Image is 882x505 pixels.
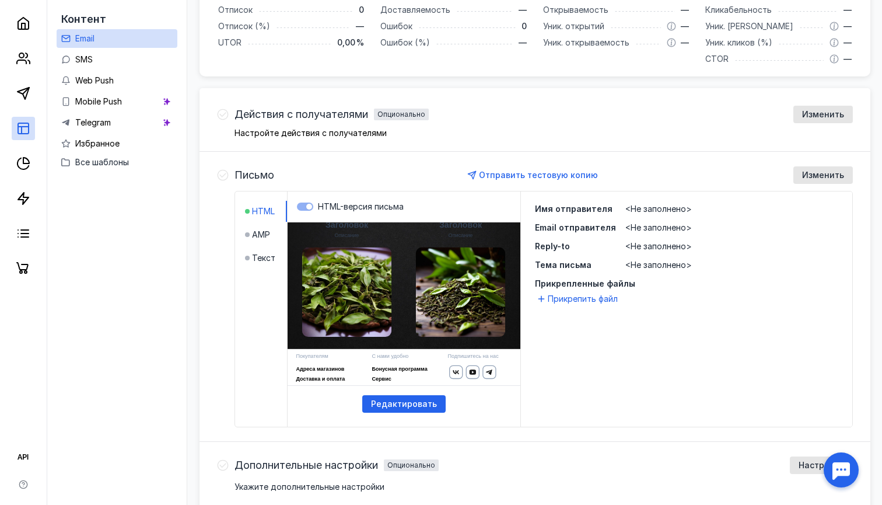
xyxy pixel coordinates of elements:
[57,92,177,111] a: Mobile Push
[75,96,122,106] span: Mobile Push
[535,292,622,306] button: Прикрепить файл
[843,53,852,65] span: —
[218,5,253,15] span: Отписок
[705,37,772,47] span: Уник. кликов (%)
[802,170,844,180] span: Изменить
[463,166,604,184] button: Отправить тестовую копию
[75,157,129,167] span: Все шаблоны
[843,20,852,32] span: —
[625,260,692,270] span: <Не заполнено>
[235,459,378,471] span: Дополнительные настройки
[681,20,689,32] span: —
[535,222,616,232] span: Email отправителя
[362,395,446,413] button: Редактировать
[380,21,412,31] span: Ошибок
[705,54,729,64] span: CTOR
[252,206,275,217] span: HTML
[535,260,591,270] span: Тема письма
[235,109,429,120] h4: Действия с получателямиОпционально
[543,5,608,15] span: Открываемость
[793,106,853,123] button: Изменить
[705,5,772,15] span: Кликабельность
[57,134,177,153] a: Избранное
[543,21,604,31] span: Уник. открытий
[318,201,404,211] span: HTML-версия письма
[218,37,242,47] span: UTOR
[252,252,275,264] span: Текст
[75,54,93,64] span: SMS
[57,50,177,69] a: SMS
[57,29,177,48] a: Email
[57,71,177,90] a: Web Push
[75,75,114,85] span: Web Push
[211,222,596,386] iframe: preview
[479,170,598,180] span: Отправить тестовую копию
[75,138,120,148] span: Избранное
[61,13,106,25] span: Контент
[61,153,173,172] button: Все шаблоны
[799,461,844,471] span: Настроить
[793,166,853,184] button: Изменить
[705,21,793,31] span: Уник. [PERSON_NAME]
[252,229,270,241] span: AMP
[521,20,527,32] span: 0
[681,37,689,48] span: —
[235,481,853,493] div: Укажите дополнительные настройки
[625,222,692,232] span: <Не заполнено>
[380,5,450,15] span: Доставляемость
[543,37,629,47] span: Уник. открываемость
[535,241,570,251] span: Reply-to
[218,21,270,31] span: Отписок (%)
[75,33,94,43] span: Email
[75,117,111,127] span: Telegram
[377,111,425,118] div: Опционально
[625,204,692,214] span: <Не заполнено>
[625,241,692,251] span: <Не заполнено>
[356,20,364,32] span: —
[681,4,689,16] span: —
[387,462,435,469] div: Опционально
[519,37,527,48] span: —
[519,4,527,16] span: —
[843,37,852,48] span: —
[235,169,274,181] h4: Письмо
[57,113,177,132] a: Telegram
[235,129,853,137] p: Настройте действия с получателями
[380,37,430,47] span: Ошибок (%)
[337,37,364,48] span: 0,00 %
[843,4,852,16] span: —
[359,4,364,16] span: 0
[802,110,844,120] span: Изменить
[535,204,612,214] span: Имя отправителя
[548,293,618,305] span: Прикрепить файл
[535,278,838,290] span: Прикрепленные файлы
[235,109,368,120] span: Действия с получателями
[235,459,439,471] h4: Дополнительные настройкиОпционально
[371,399,437,409] span: Редактировать
[790,457,853,474] button: Настроить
